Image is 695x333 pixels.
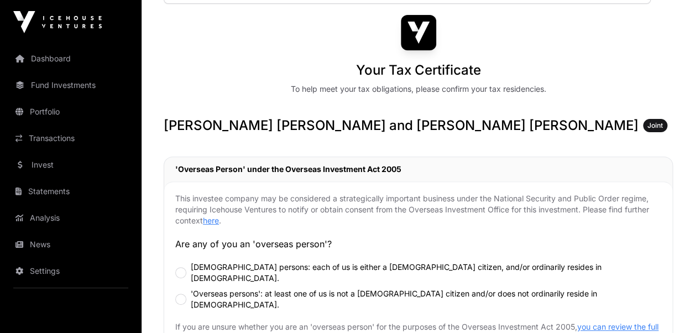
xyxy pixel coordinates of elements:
div: To help meet your tax obligations, please confirm your tax residencies. [291,84,546,95]
a: Settings [9,259,133,283]
label: 'Overseas persons': at least one of us is not a [DEMOGRAPHIC_DATA] citizen and/or does not ordina... [191,288,661,310]
span: Joint [647,121,663,130]
label: [DEMOGRAPHIC_DATA] persons: each of us is either a [DEMOGRAPHIC_DATA] citizen, and/or ordinarily ... [191,262,661,284]
a: News [9,232,133,257]
p: This investee company may be considered a strategically important business under the National Sec... [175,193,661,226]
h3: [PERSON_NAME] [PERSON_NAME] and [PERSON_NAME] [PERSON_NAME] [164,117,673,134]
img: Icehouse Ventures Logo [13,11,102,33]
h2: 'Overseas Person' under the Overseas Investment Act 2005 [175,164,661,175]
a: Transactions [9,126,133,150]
iframe: Chat Widget [640,280,695,333]
h1: Your Tax Certificate [356,61,481,79]
a: Dashboard [9,46,133,71]
a: Portfolio [9,100,133,124]
a: Analysis [9,206,133,230]
a: Fund Investments [9,73,133,97]
a: Statements [9,179,133,204]
p: Are any of you an 'overseas person'? [175,237,661,251]
a: here [203,216,219,225]
a: Invest [9,153,133,177]
img: Seed Fund IV [401,15,436,50]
